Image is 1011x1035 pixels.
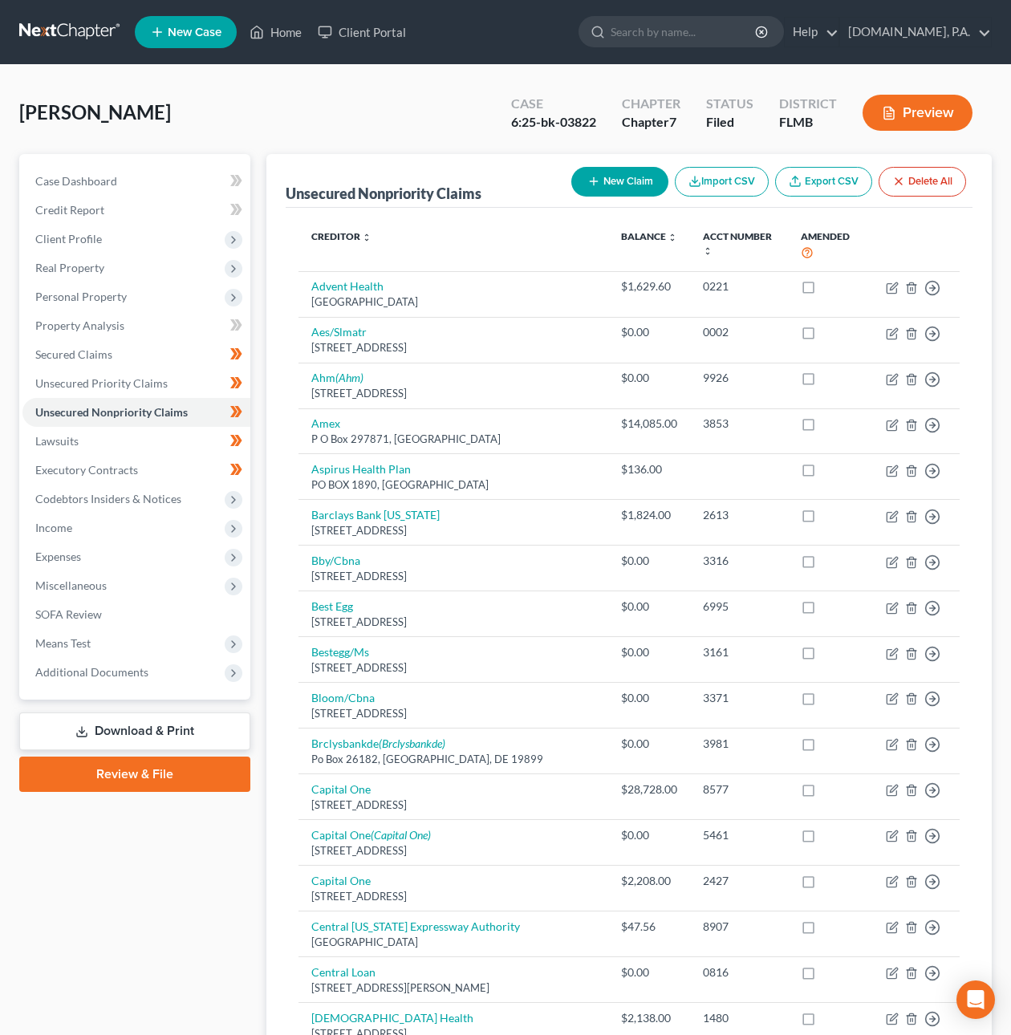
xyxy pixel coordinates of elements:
[311,279,384,293] a: Advent Health
[35,578,107,592] span: Miscellaneous
[703,919,775,935] div: 8907
[788,221,873,271] th: Amended
[35,232,102,246] span: Client Profile
[621,827,677,843] div: $0.00
[621,461,677,477] div: $136.00
[621,873,677,889] div: $2,208.00
[511,113,596,132] div: 6:25-bk-03822
[311,919,520,933] a: Central [US_STATE] Expressway Authority
[779,95,837,113] div: District
[621,736,677,752] div: $0.00
[311,554,360,567] a: Bby/Cbna
[703,599,775,615] div: 6995
[311,660,595,676] div: [STREET_ADDRESS]
[668,233,677,242] i: unfold_more
[775,167,872,197] a: Export CSV
[703,1010,775,1026] div: 1480
[706,113,753,132] div: Filed
[35,347,112,361] span: Secured Claims
[703,246,713,256] i: unfold_more
[840,18,991,47] a: [DOMAIN_NAME], P.A.
[785,18,838,47] a: Help
[35,636,91,650] span: Means Test
[22,311,250,340] a: Property Analysis
[879,167,966,197] button: Delete All
[311,340,595,355] div: [STREET_ADDRESS]
[621,781,677,798] div: $28,728.00
[621,507,677,523] div: $1,824.00
[311,1011,473,1025] a: [DEMOGRAPHIC_DATA] Health
[311,325,367,339] a: Aes/Slmatr
[311,294,595,310] div: [GEOGRAPHIC_DATA]
[311,691,375,704] a: Bloom/Cbna
[35,203,104,217] span: Credit Report
[779,113,837,132] div: FLMB
[311,889,595,904] div: [STREET_ADDRESS]
[703,964,775,980] div: 0816
[379,737,445,750] i: (Brclysbankde)
[35,665,148,679] span: Additional Documents
[311,386,595,401] div: [STREET_ADDRESS]
[22,167,250,196] a: Case Dashboard
[621,416,677,432] div: $14,085.00
[22,196,250,225] a: Credit Report
[703,370,775,386] div: 9926
[311,828,431,842] a: Capital One(Capital One)
[311,843,595,858] div: [STREET_ADDRESS]
[311,462,411,476] a: Aspirus Health Plan
[311,706,595,721] div: [STREET_ADDRESS]
[311,782,371,796] a: Capital One
[703,644,775,660] div: 3161
[311,599,353,613] a: Best Egg
[35,405,188,419] span: Unsecured Nonpriority Claims
[335,371,363,384] i: (Ahm)
[621,599,677,615] div: $0.00
[22,340,250,369] a: Secured Claims
[168,26,221,39] span: New Case
[621,324,677,340] div: $0.00
[362,233,372,242] i: unfold_more
[35,319,124,332] span: Property Analysis
[621,1010,677,1026] div: $2,138.00
[22,456,250,485] a: Executory Contracts
[22,427,250,456] a: Lawsuits
[35,521,72,534] span: Income
[22,369,250,398] a: Unsecured Priority Claims
[669,114,676,129] span: 7
[621,230,677,242] a: Balance unfold_more
[35,463,138,477] span: Executory Contracts
[35,174,117,188] span: Case Dashboard
[703,553,775,569] div: 3316
[311,508,440,522] a: Barclays Bank [US_STATE]
[311,615,595,630] div: [STREET_ADDRESS]
[611,17,757,47] input: Search by name...
[622,95,680,113] div: Chapter
[703,690,775,706] div: 3371
[703,781,775,798] div: 8577
[621,370,677,386] div: $0.00
[703,278,775,294] div: 0221
[703,827,775,843] div: 5461
[621,919,677,935] div: $47.56
[311,416,340,430] a: Amex
[675,167,769,197] button: Import CSV
[311,965,376,979] a: Central Loan
[311,230,372,242] a: Creditor unfold_more
[621,644,677,660] div: $0.00
[35,492,181,505] span: Codebtors Insiders & Notices
[706,95,753,113] div: Status
[311,432,595,447] div: P O Box 297871, [GEOGRAPHIC_DATA]
[311,523,595,538] div: [STREET_ADDRESS]
[621,964,677,980] div: $0.00
[621,278,677,294] div: $1,629.60
[622,113,680,132] div: Chapter
[22,600,250,629] a: SOFA Review
[311,569,595,584] div: [STREET_ADDRESS]
[311,737,445,750] a: Brclysbankde(Brclysbankde)
[35,376,168,390] span: Unsecured Priority Claims
[703,230,772,256] a: Acct Number unfold_more
[571,167,668,197] button: New Claim
[703,324,775,340] div: 0002
[311,752,595,767] div: Po Box 26182, [GEOGRAPHIC_DATA], DE 19899
[703,873,775,889] div: 2427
